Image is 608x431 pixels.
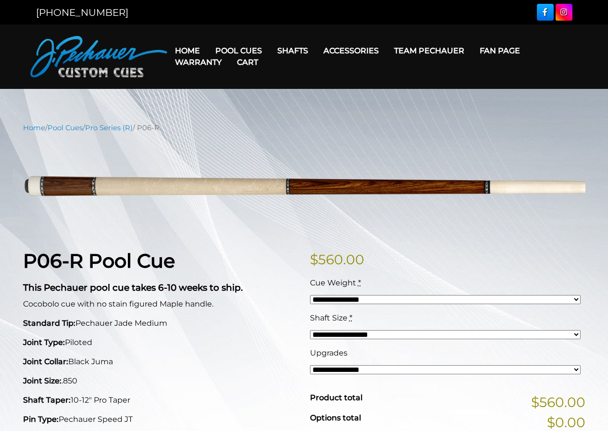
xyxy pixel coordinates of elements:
strong: Standard Tip: [23,319,75,328]
p: Black Juma [23,356,298,368]
abbr: required [349,313,352,322]
a: Pool Cues [48,123,83,132]
p: Pechauer Speed JT [23,414,298,425]
span: $ [310,251,318,268]
strong: Shaft Taper: [23,395,71,405]
p: 10-12" Pro Taper [23,394,298,406]
strong: This Pechauer pool cue takes 6-10 weeks to ship. [23,282,243,293]
a: [PHONE_NUMBER] [36,7,128,18]
a: Accessories [316,38,386,63]
span: Cue Weight [310,278,356,287]
a: Team Pechauer [386,38,472,63]
a: Home [167,38,208,63]
nav: Breadcrumb [23,123,585,133]
strong: Joint Size: [23,376,62,385]
img: Pechauer Custom Cues [30,36,167,77]
p: Piloted [23,337,298,348]
a: Home [23,123,45,132]
strong: Pin Type: [23,415,59,424]
bdi: 560.00 [310,251,364,268]
a: Cart [229,50,266,74]
a: Pool Cues [208,38,270,63]
p: Cocobolo cue with no stain figured Maple handle. [23,298,298,310]
a: Shafts [270,38,316,63]
span: Options total [310,413,361,422]
p: .850 [23,375,298,387]
strong: Joint Collar: [23,357,68,366]
span: Shaft Size [310,313,347,322]
img: P06-N.png [23,140,585,234]
strong: P06-R Pool Cue [23,249,175,272]
p: Pechauer Jade Medium [23,318,298,329]
span: Upgrades [310,348,347,357]
a: Fan Page [472,38,528,63]
a: Pro Series (R) [85,123,133,132]
abbr: required [358,278,361,287]
span: $560.00 [531,392,585,412]
a: Warranty [167,50,229,74]
strong: Joint Type: [23,338,65,347]
span: Product total [310,393,362,402]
